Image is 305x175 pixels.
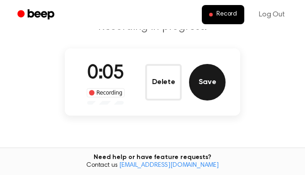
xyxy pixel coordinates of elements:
span: Contact us [5,162,300,170]
div: Recording [87,88,125,97]
a: Beep [11,6,63,24]
span: Record [216,11,237,19]
span: 0:05 [87,64,124,83]
button: Delete Audio Record [145,64,182,101]
a: [EMAIL_ADDRESS][DOMAIN_NAME] [119,162,219,169]
button: Save Audio Record [189,64,226,101]
button: Record [202,5,244,24]
a: Log Out [250,4,294,26]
